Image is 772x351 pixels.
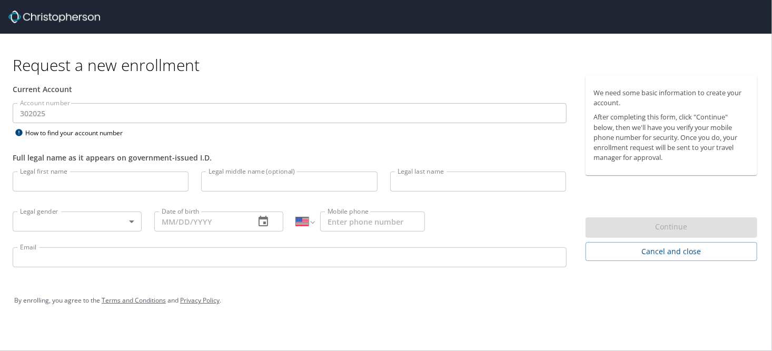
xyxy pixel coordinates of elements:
[13,84,567,95] div: Current Account
[8,11,100,23] img: cbt logo
[13,126,144,139] div: How to find your account number
[13,55,766,75] h1: Request a new enrollment
[594,112,749,163] p: After completing this form, click "Continue" below, then we'll have you verify your mobile phone ...
[14,287,758,314] div: By enrolling, you agree to the and .
[102,296,166,305] a: Terms and Conditions
[320,212,425,232] input: Enter phone number
[594,88,749,108] p: We need some basic information to create your account.
[13,212,142,232] div: ​
[594,245,749,258] span: Cancel and close
[13,152,567,163] div: Full legal name as it appears on government-issued I.D.
[586,242,758,262] button: Cancel and close
[154,212,246,232] input: MM/DD/YYYY
[180,296,220,305] a: Privacy Policy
